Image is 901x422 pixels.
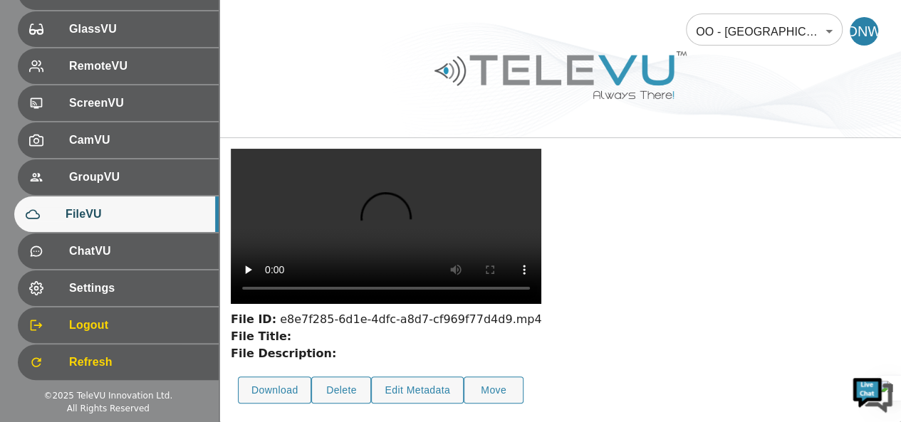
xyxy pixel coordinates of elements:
span: We're online! [83,122,197,266]
div: DNW [850,17,878,46]
span: ChatVU [69,243,207,260]
img: d_736959983_company_1615157101543_736959983 [24,66,60,102]
strong: File Title: [231,329,291,343]
img: Logo [432,46,689,105]
div: Chat with us now [74,75,239,93]
span: Refresh [69,354,207,371]
button: Move [464,376,524,404]
span: Logout [69,317,207,334]
div: GroupVU [18,159,219,195]
span: GlassVU [69,21,207,38]
button: Delete [311,376,371,404]
div: e8e7f285-6d1e-4dfc-a8d7-cf969f77d4d9.mp4 [231,311,541,328]
span: FileVU [66,206,207,223]
textarea: Type your message and hit 'Enter' [7,275,271,325]
div: RemoteVU [18,48,219,84]
div: CamVU [18,122,219,158]
span: RemoteVU [69,58,207,75]
strong: File Description: [231,347,336,360]
span: Settings [69,280,207,297]
div: ScreenVU [18,85,219,121]
div: Settings [18,270,219,306]
img: Chat Widget [851,372,894,415]
div: Minimize live chat window [234,7,268,41]
button: Download [238,376,311,404]
div: FileVU [14,196,219,232]
div: OO - [GEOGRAPHIC_DATA] - N. Were [686,11,843,51]
div: ChatVU [18,233,219,269]
div: GlassVU [18,11,219,47]
div: Logout [18,307,219,343]
div: Refresh [18,344,219,380]
span: CamVU [69,132,207,149]
strong: File ID: [231,312,276,326]
span: ScreenVU [69,95,207,112]
span: GroupVU [69,169,207,186]
button: Edit Metadata [371,376,464,404]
